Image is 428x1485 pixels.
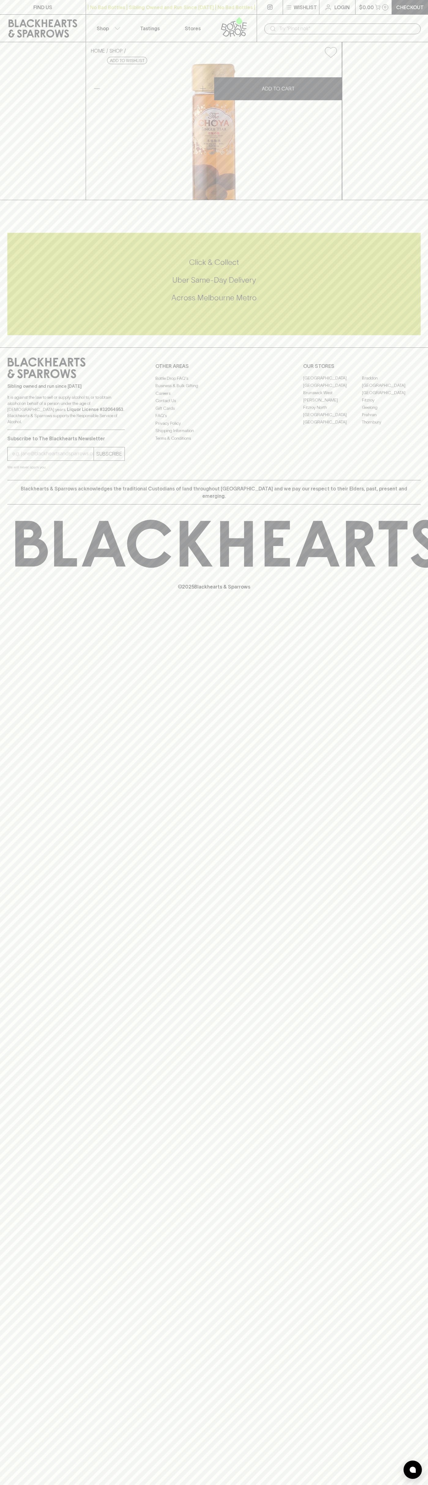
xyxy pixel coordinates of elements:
a: [GEOGRAPHIC_DATA] [362,382,421,389]
a: Contact Us [155,397,273,405]
h5: Across Melbourne Metro [7,293,421,303]
a: Tastings [128,15,171,42]
button: Add to wishlist [322,45,339,60]
p: It is against the law to sell or supply alcohol to, or to obtain alcohol on behalf of a person un... [7,394,125,425]
p: $0.00 [359,4,374,11]
a: Privacy Policy [155,420,273,427]
a: [GEOGRAPHIC_DATA] [303,382,362,389]
a: Bottle Drop FAQ's [155,375,273,382]
a: HOME [91,48,105,53]
a: Shipping Information [155,427,273,435]
p: Subscribe to The Blackhearts Newsletter [7,435,125,442]
p: Blackhearts & Sparrows acknowledges the traditional Custodians of land throughout [GEOGRAPHIC_DAT... [12,485,416,500]
p: Tastings [140,25,160,32]
button: SUBSCRIBE [94,447,125,460]
p: Checkout [396,4,424,11]
strong: Liquor License #32064953 [67,407,123,412]
img: bubble-icon [410,1467,416,1473]
a: [GEOGRAPHIC_DATA] [303,419,362,426]
a: Terms & Conditions [155,435,273,442]
a: Stores [171,15,214,42]
p: OTHER AREAS [155,362,273,370]
p: Sibling owned and run since [DATE] [7,383,125,389]
p: 0 [384,5,386,9]
a: Geelong [362,404,421,411]
h5: Uber Same-Day Delivery [7,275,421,285]
a: Braddon [362,375,421,382]
a: Thornbury [362,419,421,426]
h5: Click & Collect [7,257,421,267]
p: We will never spam you [7,464,125,470]
div: Call to action block [7,233,421,335]
a: Business & Bulk Gifting [155,382,273,390]
button: Add to wishlist [107,57,147,64]
a: Gift Cards [155,405,273,412]
p: SUBSCRIBE [96,450,122,457]
p: Login [334,4,350,11]
button: ADD TO CART [214,77,342,100]
p: OUR STORES [303,362,421,370]
input: e.g. jane@blackheartsandsparrows.com.au [12,449,94,459]
p: FIND US [33,4,52,11]
p: ADD TO CART [262,85,295,92]
a: Careers [155,390,273,397]
p: Stores [185,25,201,32]
a: [GEOGRAPHIC_DATA] [303,411,362,419]
a: FAQ's [155,412,273,420]
a: [PERSON_NAME] [303,397,362,404]
img: 19794.png [86,63,342,200]
p: Wishlist [294,4,317,11]
a: Brunswick West [303,389,362,397]
p: Shop [97,25,109,32]
input: Try "Pinot noir" [279,24,416,34]
a: SHOP [110,48,123,53]
a: Fitzroy [362,397,421,404]
a: Prahran [362,411,421,419]
button: Shop [86,15,129,42]
a: [GEOGRAPHIC_DATA] [303,375,362,382]
a: [GEOGRAPHIC_DATA] [362,389,421,397]
a: Fitzroy North [303,404,362,411]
